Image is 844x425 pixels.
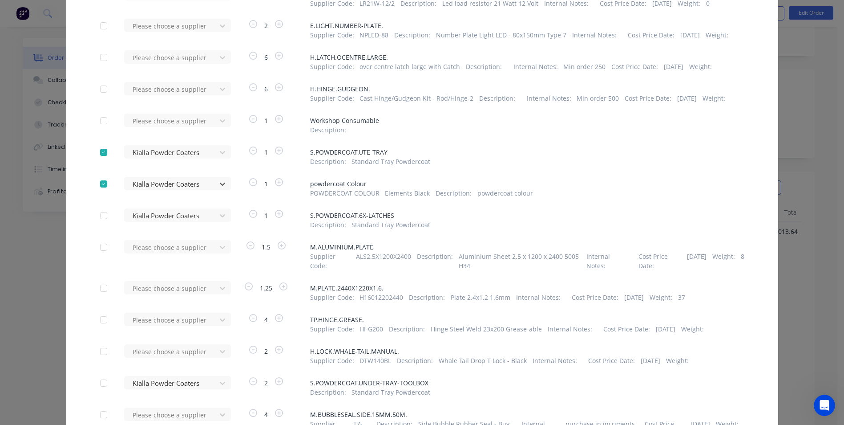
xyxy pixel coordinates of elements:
[712,252,735,270] span: Weight :
[588,356,635,365] span: Cost Price Date :
[310,388,346,397] span: Description :
[603,324,650,334] span: Cost Price Date :
[310,30,354,40] span: Supplier Code :
[814,395,835,416] iframe: Intercom live chat
[310,157,346,166] span: Description :
[689,62,712,71] span: Weight :
[310,147,744,157] span: S.POWDERCOAT.UTE-TRAY
[572,30,617,40] span: Internal Notes :
[310,116,744,125] span: Workshop Consumable
[687,252,707,270] span: [DATE]
[397,356,433,365] span: Description :
[351,388,430,397] span: Standard Tray Powdercoat
[310,347,744,356] span: H.LOCK.WHALE-TAIL.MANUAL.
[409,293,445,302] span: Description :
[310,21,744,30] span: E.LIGHT.NUMBER-PLATE.
[638,252,681,270] span: Cost Price Date :
[310,188,380,198] span: POWDERCOAT COLOUR
[624,293,644,302] span: [DATE]
[310,356,354,365] span: Supplier Code :
[394,30,430,40] span: Description :
[650,293,672,302] span: Weight :
[677,94,697,103] span: [DATE]
[611,62,658,71] span: Cost Price Date :
[256,242,276,252] span: 1.5
[664,62,683,71] span: [DATE]
[359,62,460,71] span: over centre latch large with Catch
[451,293,510,302] span: Plate 2.4x1.2 1.6mm
[359,356,391,365] span: DTW140BL
[356,252,411,270] span: ALS2.5X1200X2400
[359,324,383,334] span: HI-G200
[259,378,273,388] span: 2
[259,21,273,30] span: 2
[351,220,430,229] span: Standard Tray Powdercoat
[359,30,388,40] span: NPLED-88
[417,252,453,270] span: Description :
[586,252,627,270] span: Internal Notes :
[351,157,430,166] span: Standard Tray Powdercoat
[310,293,354,302] span: Supplier Code :
[254,283,278,293] span: 1.25
[641,356,660,365] span: [DATE]
[666,356,689,365] span: Weight :
[533,356,577,365] span: Internal Notes :
[477,188,533,198] span: powdercoat colour
[310,315,744,324] span: TP.HINGE.GREASE.
[310,410,744,419] span: M.BUBBLESEAL.SIDE.15MM.50M.
[310,125,346,135] span: Description :
[513,62,558,71] span: Internal Notes :
[259,410,273,419] span: 4
[310,378,744,388] span: S.POWDERCOAT.UNDER-TRAY-TOOLBOX
[310,84,744,94] span: H.HINGE.GUDGEON.
[310,252,351,270] span: Supplier Code :
[548,324,592,334] span: Internal Notes :
[439,356,527,365] span: Whale Tail Drop T Lock - Black
[680,30,700,40] span: [DATE]
[310,324,354,334] span: Supplier Code :
[359,293,403,302] span: H16012202440
[310,242,744,252] span: M.ALUMINIUM.PLATE
[459,252,581,270] span: Aluminium Sheet 2.5 x 1200 x 2400 5005 H34
[310,94,354,103] span: Supplier Code :
[628,30,674,40] span: Cost Price Date :
[310,179,744,188] span: powdercoat Colour
[310,211,744,220] span: S.POWDERCOAT.6X-LATCHES
[310,283,744,293] span: M.PLATE.2440X1220X1.6.
[625,94,671,103] span: Cost Price Date :
[479,94,515,103] span: Description :
[310,53,744,62] span: H.LATCH.OCENTRE.LARGE.
[436,188,472,198] span: Description :
[359,94,473,103] span: Cast Hinge/Gudgeon Kit - Rod/Hinge-2
[385,188,430,198] span: Elements Black
[563,62,606,71] span: Min order 250
[577,94,619,103] span: Min order 500
[703,94,725,103] span: Weight :
[259,116,273,125] span: 1
[466,62,502,71] span: Description :
[656,324,675,334] span: [DATE]
[431,324,542,334] span: Hinge Steel Weld 23x200 Grease-able
[259,211,273,220] span: 1
[389,324,425,334] span: Description :
[572,293,618,302] span: Cost Price Date :
[516,293,561,302] span: Internal Notes :
[527,94,571,103] span: Internal Notes :
[259,147,273,157] span: 1
[259,315,273,324] span: 4
[741,252,744,270] span: 8
[259,347,273,356] span: 2
[259,179,273,188] span: 1
[259,53,273,62] span: 6
[436,30,566,40] span: Number Plate Light LED - 80x150mm Type 7
[678,293,685,302] span: 37
[706,30,728,40] span: Weight :
[310,220,346,229] span: Description :
[681,324,704,334] span: Weight :
[310,62,354,71] span: Supplier Code :
[259,84,273,94] span: 6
